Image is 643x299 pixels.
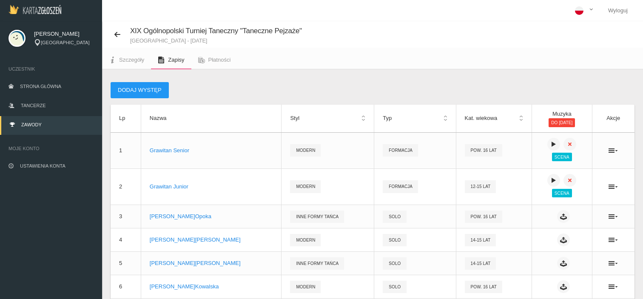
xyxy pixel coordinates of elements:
[9,144,94,153] span: Moje konto
[465,144,503,157] span: Pow. 16 lat
[20,84,61,89] span: Strona główna
[34,39,94,46] div: [GEOGRAPHIC_DATA]
[111,168,141,205] td: 2
[208,57,231,63] span: Płatności
[102,51,151,69] a: Szczegóły
[532,105,592,132] th: Muzyka
[111,252,141,275] td: 5
[111,132,141,168] td: 1
[20,163,65,168] span: Ustawienia konta
[9,30,26,47] img: svg
[150,236,273,244] p: [PERSON_NAME] [PERSON_NAME]
[290,281,321,293] span: Modern
[465,180,496,193] span: 12-15 lat
[465,281,503,293] span: Pow. 16 lat
[130,38,302,43] small: [GEOGRAPHIC_DATA] - [DATE]
[290,257,344,270] span: Inne formy tańca
[21,103,46,108] span: Tancerze
[191,51,238,69] a: Płatności
[456,105,532,132] th: Kat. wiekowa
[119,57,144,63] span: Szczegóły
[383,234,406,246] span: solo
[111,275,141,299] td: 6
[552,189,572,197] span: Scena
[282,105,374,132] th: Styl
[168,57,184,63] span: Zapisy
[465,211,503,223] span: Pow. 16 lat
[290,180,321,193] span: Modern
[592,105,634,132] th: Akcje
[111,228,141,252] td: 4
[383,211,406,223] span: solo
[150,146,273,155] div: Grawitan Senior
[150,212,273,221] p: [PERSON_NAME] Opoka
[141,105,282,132] th: Nazwa
[383,144,418,157] span: formacja
[383,180,418,193] span: formacja
[383,257,406,270] span: solo
[130,27,302,35] span: XIX Ogólnopolski Turniej Taneczny "Taneczne Pejzaże"
[111,105,141,132] th: Lp
[383,281,406,293] span: solo
[549,118,575,127] span: do [DATE]
[9,65,94,73] span: Uczestnik
[290,144,321,157] span: Modern
[150,182,273,191] div: Grawitan Junior
[34,30,94,38] span: [PERSON_NAME]
[9,5,61,14] img: Logo
[150,282,273,291] p: [PERSON_NAME] Kowalska
[290,211,344,223] span: Inne formy tańca
[374,105,456,132] th: Typ
[111,82,169,98] button: Dodaj występ
[290,234,321,246] span: Modern
[111,205,141,228] td: 3
[150,259,273,268] p: [PERSON_NAME] [PERSON_NAME]
[465,257,496,270] span: 14-15 lat
[151,51,191,69] a: Zapisy
[465,234,496,246] span: 14-15 lat
[21,122,42,127] span: Zawody
[552,153,572,161] span: Scena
